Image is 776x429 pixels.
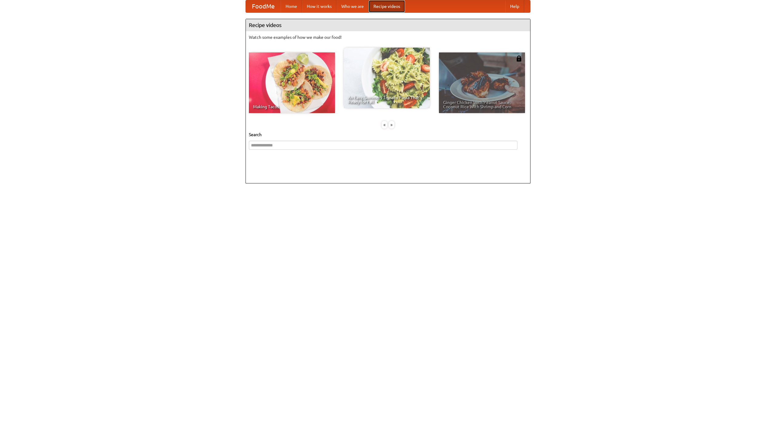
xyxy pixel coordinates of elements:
a: An Easy, Summery Tomato Pasta That's Ready for Fall [344,48,430,108]
div: « [382,121,387,129]
div: » [389,121,394,129]
p: Watch some examples of how we make our food! [249,34,527,40]
a: Who we are [336,0,369,12]
a: Recipe videos [369,0,405,12]
img: 483408.png [516,55,522,62]
span: An Easy, Summery Tomato Pasta That's Ready for Fall [348,96,426,104]
h5: Search [249,132,527,138]
a: FoodMe [246,0,281,12]
a: Making Tacos [249,52,335,113]
a: How it works [302,0,336,12]
h4: Recipe videos [246,19,530,31]
span: Making Tacos [253,105,331,109]
a: Help [505,0,524,12]
a: Home [281,0,302,12]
